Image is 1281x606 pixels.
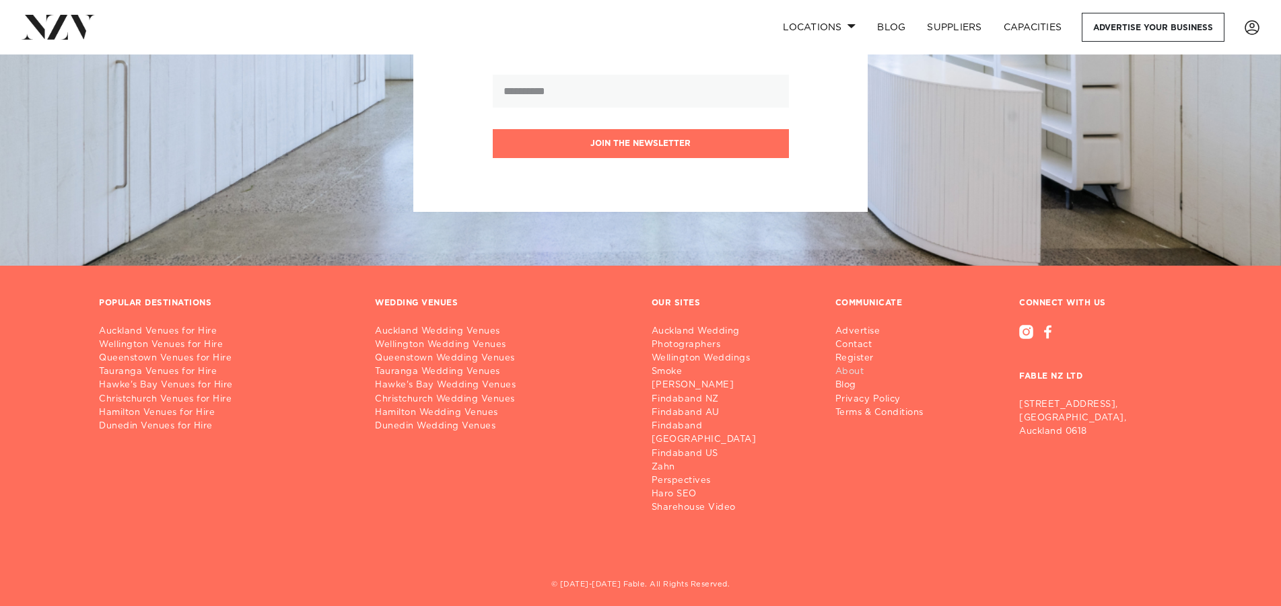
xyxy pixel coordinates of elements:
[835,379,934,392] a: Blog
[835,406,934,420] a: Terms & Conditions
[835,393,934,406] a: Privacy Policy
[99,325,353,338] a: Auckland Venues for Hire
[835,325,934,338] a: Advertise
[99,393,353,406] a: Christchurch Venues for Hire
[835,352,934,365] a: Register
[375,338,629,352] a: Wellington Wedding Venues
[652,420,814,447] a: Findaband [GEOGRAPHIC_DATA]
[493,129,789,158] button: Join the newsletter
[652,447,814,461] a: Findaband US
[652,501,814,515] a: Sharehouse Video
[652,298,701,309] h3: OUR SITES
[652,352,814,365] a: Wellington Weddings
[1019,298,1181,309] h3: CONNECT WITH US
[99,580,1182,591] h5: © [DATE]-[DATE] Fable. All Rights Reserved.
[1019,339,1181,393] h3: FABLE NZ LTD
[22,15,95,39] img: nzv-logo.png
[652,488,814,501] a: Haro SEO
[375,393,629,406] a: Christchurch Wedding Venues
[99,338,353,352] a: Wellington Venues for Hire
[652,474,814,488] a: Perspectives
[375,298,458,309] h3: WEDDING VENUES
[835,298,903,309] h3: COMMUNICATE
[99,298,211,309] h3: POPULAR DESTINATIONS
[375,420,629,433] a: Dunedin Wedding Venues
[99,406,353,420] a: Hamilton Venues for Hire
[375,406,629,420] a: Hamilton Wedding Venues
[652,406,814,420] a: Findaband AU
[652,365,814,379] a: Smoke
[866,13,916,42] a: BLOG
[993,13,1073,42] a: Capacities
[652,461,814,474] a: Zahn
[1019,398,1181,439] p: [STREET_ADDRESS], [GEOGRAPHIC_DATA], Auckland 0618
[772,13,866,42] a: Locations
[375,379,629,392] a: Hawke's Bay Wedding Venues
[375,365,629,379] a: Tauranga Wedding Venues
[916,13,992,42] a: SUPPLIERS
[375,352,629,365] a: Queenstown Wedding Venues
[99,352,353,365] a: Queenstown Venues for Hire
[375,325,629,338] a: Auckland Wedding Venues
[652,325,814,352] a: Auckland Wedding Photographers
[652,393,814,406] a: Findaband NZ
[99,379,353,392] a: Hawke's Bay Venues for Hire
[1082,13,1224,42] a: Advertise your business
[99,420,353,433] a: Dunedin Venues for Hire
[652,379,814,392] a: [PERSON_NAME]
[835,365,934,379] a: About
[835,338,934,352] a: Contact
[99,365,353,379] a: Tauranga Venues for Hire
